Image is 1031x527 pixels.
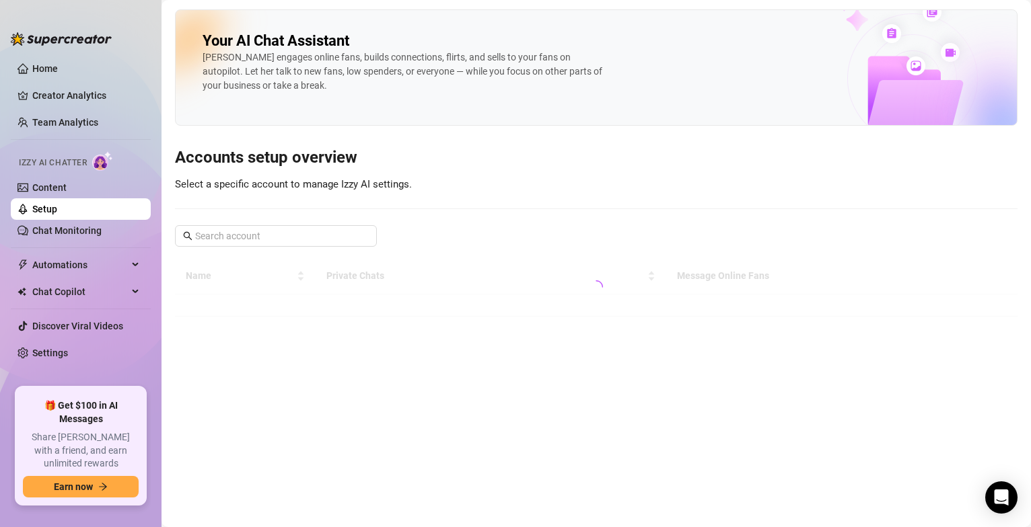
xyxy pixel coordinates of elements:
[23,476,139,497] button: Earn nowarrow-right
[32,204,57,214] a: Setup
[32,117,98,128] a: Team Analytics
[985,481,1018,514] div: Open Intercom Messenger
[98,482,108,491] span: arrow-right
[32,85,140,106] a: Creator Analytics
[17,259,28,270] span: thunderbolt
[23,431,139,471] span: Share [PERSON_NAME] with a friend, and earn unlimited rewards
[195,229,358,243] input: Search account
[17,287,26,296] img: Chat Copilot
[32,225,102,236] a: Chat Monitoring
[175,147,1018,169] h3: Accounts setup overview
[32,63,58,74] a: Home
[32,182,67,193] a: Content
[92,151,113,171] img: AI Chatter
[589,280,604,294] span: loading
[175,178,412,190] span: Select a specific account to manage Izzy AI settings.
[203,50,606,93] div: [PERSON_NAME] engages online fans, builds connections, flirts, and sells to your fans on autopilo...
[32,281,128,302] span: Chat Copilot
[203,32,349,50] h2: Your AI Chat Assistant
[11,32,112,46] img: logo-BBDzfeDw.svg
[54,481,93,492] span: Earn now
[23,399,139,425] span: 🎁 Get $100 in AI Messages
[32,348,68,358] a: Settings
[32,254,128,276] span: Automations
[32,321,123,331] a: Discover Viral Videos
[183,231,192,241] span: search
[19,157,87,169] span: Izzy AI Chatter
